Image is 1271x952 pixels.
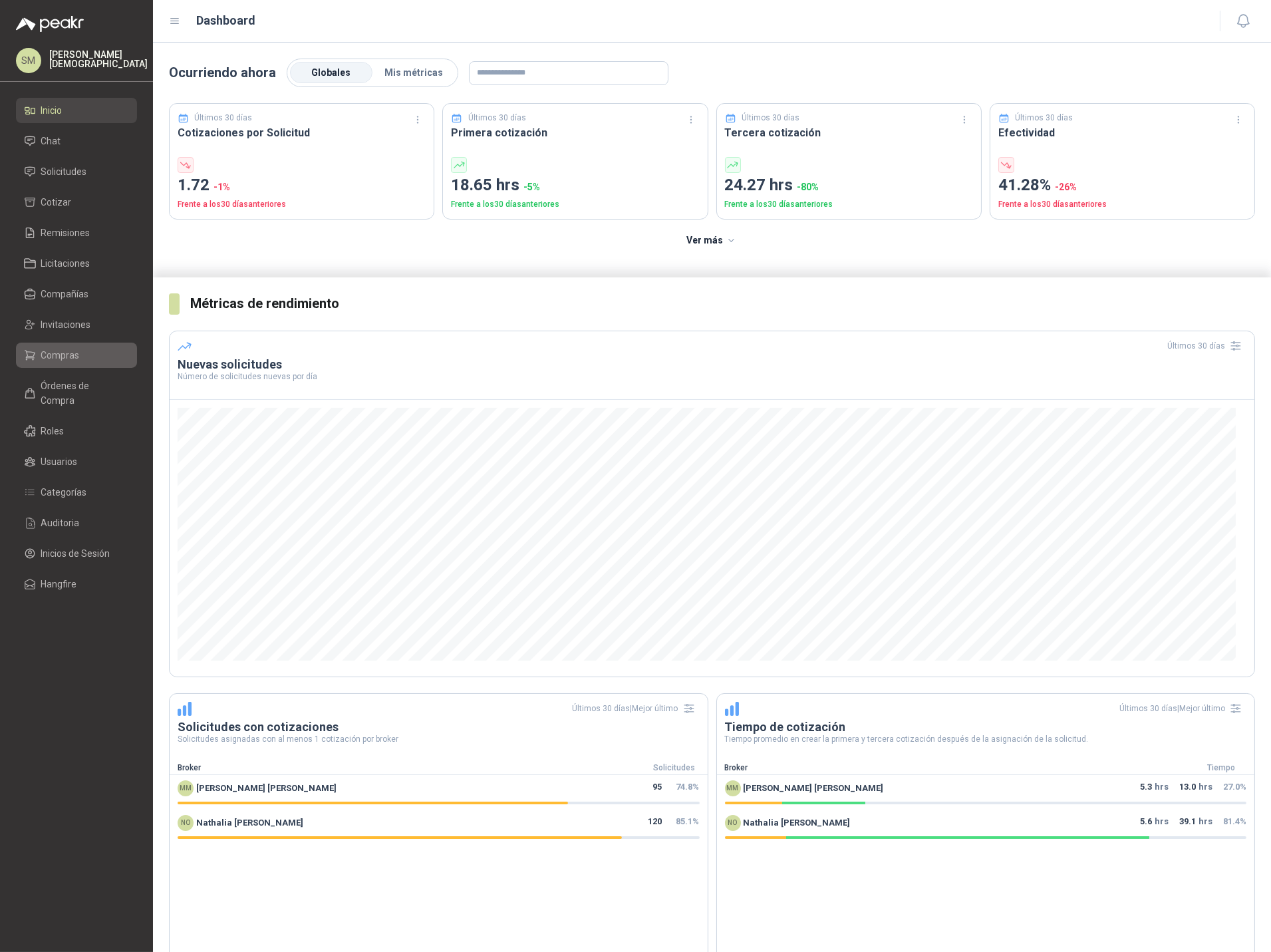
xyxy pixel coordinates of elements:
[16,312,137,337] a: Invitaciones
[169,63,276,83] p: Ocurriendo ahora
[653,780,662,796] span: 95
[468,112,526,124] p: Últimos 30 días
[1119,698,1246,719] div: Últimos 30 días | Mejor último
[725,173,973,198] p: 24.27 hrs
[178,735,700,743] p: Solicitudes asignadas con al menos 1 cotización por broker
[16,343,137,368] a: Compras
[16,128,137,154] a: Chat
[41,103,63,118] span: Inicio
[16,480,137,505] a: Categorías
[213,182,230,192] span: -1 %
[648,815,662,831] span: 120
[676,782,700,792] span: 74.8 %
[16,251,137,276] a: Licitaciones
[1179,780,1196,796] span: 13.0
[797,182,819,192] span: -80 %
[573,698,700,719] div: Últimos 30 días | Mejor último
[41,226,90,240] span: Remisiones
[16,449,137,474] a: Usuarios
[744,782,884,795] span: [PERSON_NAME] [PERSON_NAME]
[49,50,148,69] p: [PERSON_NAME] [DEMOGRAPHIC_DATA]
[717,762,1189,774] div: Broker
[312,67,351,78] span: Globales
[178,719,700,735] h3: Solicitudes con cotizaciones
[195,112,253,124] p: Últimos 30 días
[16,98,137,123] a: Inicio
[16,190,137,215] a: Cotizar
[523,182,540,192] span: -5 %
[16,510,137,536] a: Auditoria
[41,195,72,210] span: Cotizar
[178,780,194,796] div: MM
[197,11,256,30] h1: Dashboard
[41,424,65,438] span: Roles
[1055,182,1077,192] span: -26 %
[725,815,741,831] div: NO
[641,762,708,774] div: Solicitudes
[725,719,1247,735] h3: Tiempo de cotización
[41,546,110,561] span: Inicios de Sesión
[998,198,1246,211] p: Frente a los 30 días anteriores
[178,373,1246,381] p: Número de solicitudes nuevas por día
[16,373,137,413] a: Órdenes de Compra
[1188,762,1254,774] div: Tiempo
[41,317,91,332] span: Invitaciones
[41,516,80,530] span: Auditoria
[1223,816,1246,826] span: 81.4 %
[676,816,700,826] span: 85.1 %
[196,816,303,830] span: Nathalia [PERSON_NAME]
[16,220,137,245] a: Remisiones
[1179,780,1212,796] p: hrs
[998,173,1246,198] p: 41.28%
[1223,782,1246,792] span: 27.0 %
[16,159,137,184] a: Solicitudes
[178,124,426,141] h3: Cotizaciones por Solicitud
[41,256,90,271] span: Licitaciones
[196,782,337,795] span: [PERSON_NAME] [PERSON_NAME]
[190,293,1255,314] h3: Métricas de rendimiento
[178,815,194,831] div: NO
[998,124,1246,141] h3: Efectividad
[742,112,799,124] p: Últimos 30 días
[384,67,443,78] span: Mis métricas
[1140,780,1169,796] p: hrs
[451,198,699,211] p: Frente a los 30 días anteriores
[1179,815,1212,831] p: hrs
[41,454,78,469] span: Usuarios
[41,485,87,500] span: Categorías
[679,228,745,254] button: Ver más
[41,164,87,179] span: Solicitudes
[41,577,77,591] span: Hangfire
[1140,780,1152,796] span: 5.3
[451,173,699,198] p: 18.65 hrs
[744,816,851,830] span: Nathalia [PERSON_NAME]
[451,124,699,141] h3: Primera cotización
[178,357,1246,373] h3: Nuevas solicitudes
[41,348,80,363] span: Compras
[41,287,89,301] span: Compañías
[41,379,124,408] span: Órdenes de Compra
[41,134,61,148] span: Chat
[1179,815,1196,831] span: 39.1
[16,418,137,444] a: Roles
[170,762,641,774] div: Broker
[1140,815,1169,831] p: hrs
[725,780,741,796] div: MM
[178,173,426,198] p: 1.72
[16,16,84,32] img: Logo peakr
[1167,335,1246,357] div: Últimos 30 días
[1015,112,1073,124] p: Últimos 30 días
[16,571,137,597] a: Hangfire
[1140,815,1152,831] span: 5.6
[725,735,1247,743] p: Tiempo promedio en crear la primera y tercera cotización después de la asignación de la solicitud.
[16,48,41,73] div: SM
[725,124,973,141] h3: Tercera cotización
[178,198,426,211] p: Frente a los 30 días anteriores
[725,198,973,211] p: Frente a los 30 días anteriores
[16,281,137,307] a: Compañías
[16,541,137,566] a: Inicios de Sesión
